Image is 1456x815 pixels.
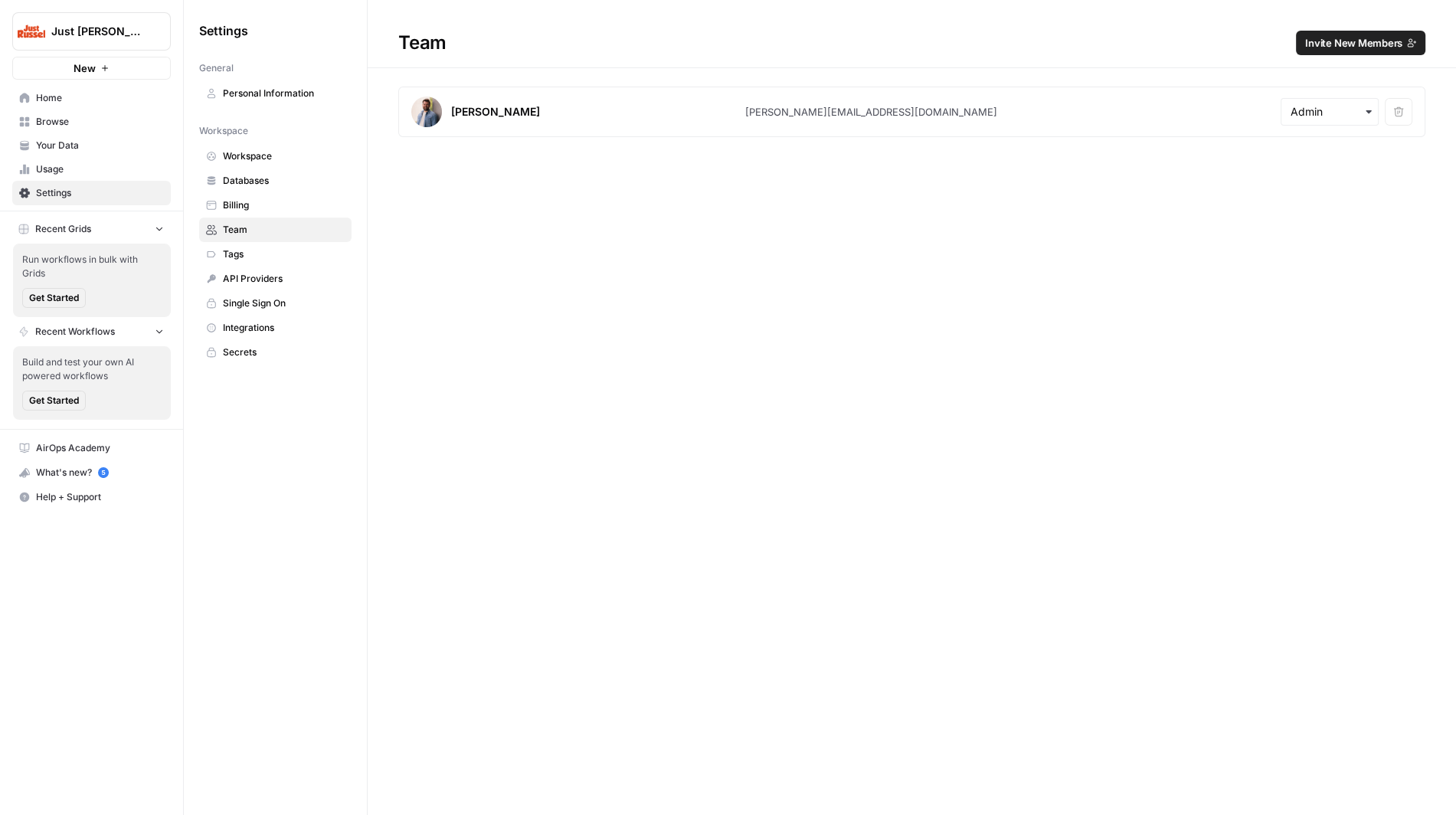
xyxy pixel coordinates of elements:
[29,291,79,305] span: Get Started
[199,193,352,218] a: Billing
[223,321,345,335] span: Integrations
[199,316,352,340] a: Integrations
[199,242,352,267] a: Tags
[12,485,171,509] button: Help + Support
[745,104,997,119] div: [PERSON_NAME][EMAIL_ADDRESS][DOMAIN_NAME]
[36,162,164,176] span: Usage
[36,490,164,504] span: Help + Support
[12,86,171,110] a: Home
[98,467,109,478] a: 5
[36,186,164,200] span: Settings
[74,61,96,76] span: New
[29,394,79,407] span: Get Started
[1296,31,1425,55] button: Invite New Members
[36,115,164,129] span: Browse
[12,157,171,182] a: Usage
[223,247,345,261] span: Tags
[35,222,91,236] span: Recent Grids
[22,355,162,383] span: Build and test your own AI powered workflows
[12,133,171,158] a: Your Data
[12,57,171,80] button: New
[199,218,352,242] a: Team
[1291,104,1369,119] input: Admin
[12,181,171,205] a: Settings
[223,149,345,163] span: Workspace
[223,87,345,100] span: Personal Information
[13,461,170,484] div: What's new?
[36,91,164,105] span: Home
[35,325,115,339] span: Recent Workflows
[101,469,105,476] text: 5
[1305,35,1402,51] span: Invite New Members
[223,296,345,310] span: Single Sign On
[223,198,345,212] span: Billing
[12,12,171,51] button: Workspace: Just Russel
[223,223,345,237] span: Team
[199,21,248,40] span: Settings
[22,253,162,280] span: Run workflows in bulk with Grids
[22,391,86,411] button: Get Started
[223,174,345,188] span: Databases
[223,345,345,359] span: Secrets
[12,218,171,241] button: Recent Grids
[223,272,345,286] span: API Providers
[199,340,352,365] a: Secrets
[199,169,352,193] a: Databases
[368,31,1456,55] div: Team
[12,436,171,460] a: AirOps Academy
[36,139,164,152] span: Your Data
[51,24,144,39] span: Just [PERSON_NAME]
[199,124,248,138] span: Workspace
[199,267,352,291] a: API Providers
[12,110,171,134] a: Browse
[12,460,171,485] button: What's new? 5
[411,97,442,127] img: avatar
[12,320,171,343] button: Recent Workflows
[22,288,86,308] button: Get Started
[199,144,352,169] a: Workspace
[18,18,45,45] img: Just Russel Logo
[199,61,234,75] span: General
[199,81,352,106] a: Personal Information
[36,441,164,455] span: AirOps Academy
[451,104,540,119] div: [PERSON_NAME]
[199,291,352,316] a: Single Sign On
